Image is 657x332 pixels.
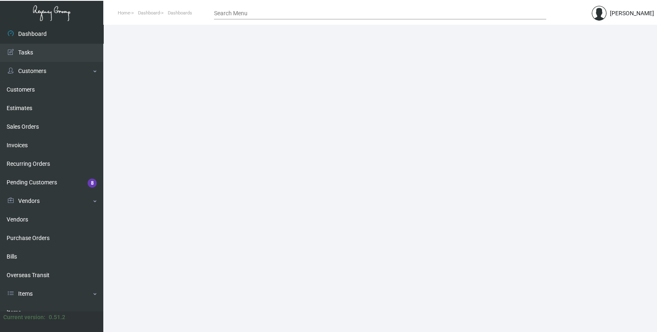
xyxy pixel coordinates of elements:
span: Dashboard [138,10,160,16]
img: admin@bootstrapmaster.com [592,6,607,21]
div: [PERSON_NAME] [610,9,654,18]
div: Current version: [3,313,45,322]
span: Dashboards [168,10,192,16]
span: Home [118,10,130,16]
div: 0.51.2 [49,313,65,322]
